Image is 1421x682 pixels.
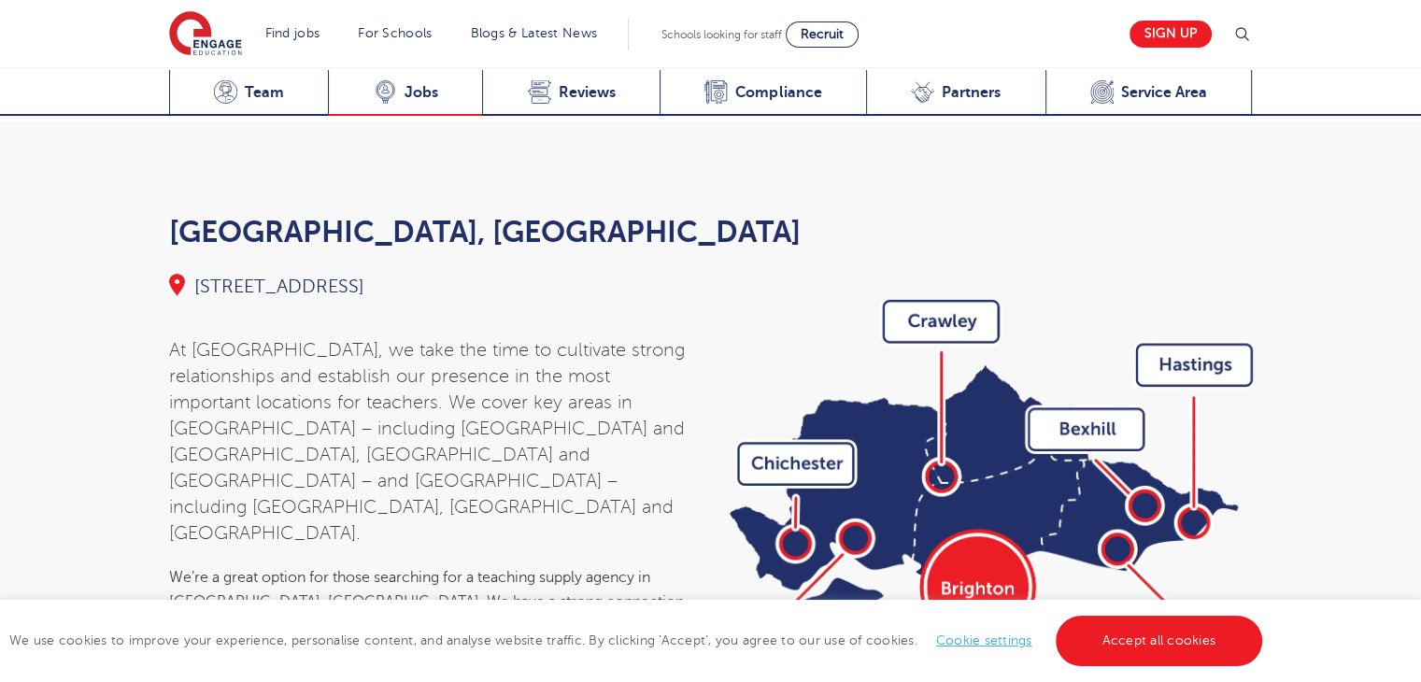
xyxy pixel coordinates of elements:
a: Cookie settings [936,633,1032,647]
span: Reviews [559,83,616,102]
a: Blogs & Latest News [471,26,598,40]
span: Schools looking for staff [661,28,782,41]
span: Partners [942,83,1001,102]
a: Partners [866,70,1045,116]
a: Accept all cookies [1056,616,1263,666]
h3: [GEOGRAPHIC_DATA], [GEOGRAPHIC_DATA] [169,213,1253,250]
a: Sign up [1130,21,1212,48]
span: We use cookies to improve your experience, personalise content, and analyse website traffic. By c... [9,633,1267,647]
span: Compliance [735,83,821,102]
a: For Schools [358,26,432,40]
span: Jobs [405,83,438,102]
div: [STREET_ADDRESS] [169,274,1253,300]
a: Jobs [328,70,482,116]
a: Recruit [786,21,859,48]
span: Service Area [1121,83,1207,102]
span: Team [245,83,284,102]
span: We’re a great option for those searching for a teaching supply agency in [GEOGRAPHIC_DATA], [GEOG... [169,569,684,660]
span: At [GEOGRAPHIC_DATA], we take the time to cultivate strong relationships and establish our presen... [169,340,685,544]
span: Recruit [801,27,844,41]
a: Reviews [482,70,660,116]
a: Find jobs [265,26,320,40]
img: Brighton Map [730,300,1253,667]
a: Compliance [660,70,866,116]
a: Service Area [1045,70,1253,116]
img: Engage Education [169,11,242,58]
a: Team [169,70,329,116]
